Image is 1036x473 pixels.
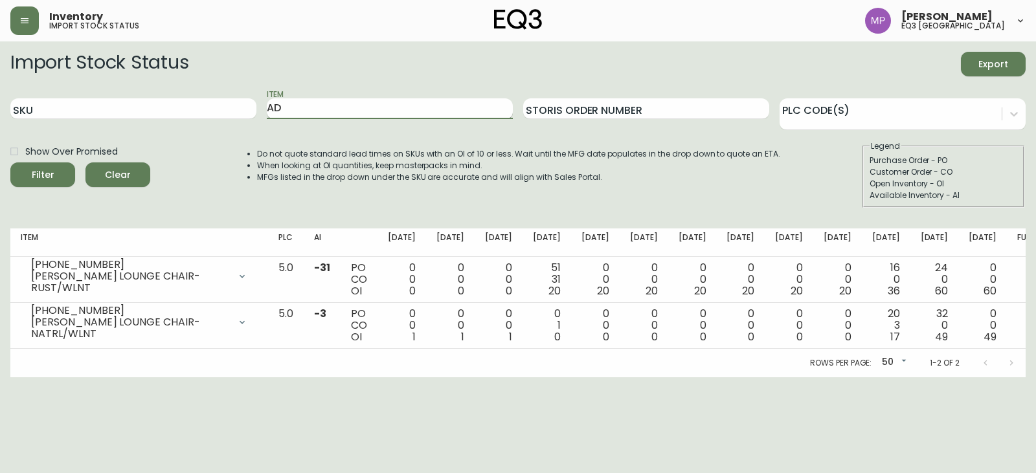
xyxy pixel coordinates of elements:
[935,283,948,298] span: 60
[901,22,1005,30] h5: eq3 [GEOGRAPHIC_DATA]
[865,8,891,34] img: 898fb1fef72bdc68defcae31627d8d29
[796,329,803,344] span: 0
[31,259,229,270] div: [PHONE_NUMBER]
[21,308,258,336] div: [PHONE_NUMBER][PERSON_NAME] LOUNGE CHAIR-NATRL/WLNT
[775,262,803,297] div: 0 0
[351,308,367,343] div: PO CO
[485,308,513,343] div: 0 0
[748,329,754,344] span: 0
[870,166,1017,178] div: Customer Order - CO
[10,228,268,257] th: Item
[257,148,780,160] li: Do not quote standard lead times on SKUs with an OI of 10 or less. Wait until the MFG date popula...
[646,283,658,298] span: 20
[791,283,803,298] span: 20
[533,308,561,343] div: 0 1
[726,308,754,343] div: 0 0
[304,228,341,257] th: AI
[49,12,103,22] span: Inventory
[870,155,1017,166] div: Purchase Order - PO
[85,162,150,187] button: Clear
[314,306,326,321] span: -3
[581,308,609,343] div: 0 0
[630,308,658,343] div: 0 0
[25,145,118,159] span: Show Over Promised
[668,228,717,257] th: [DATE]
[872,262,900,297] div: 16 0
[581,262,609,297] div: 0 0
[775,308,803,343] div: 0 0
[984,283,997,298] span: 60
[436,308,464,343] div: 0 0
[603,329,609,344] span: 0
[475,228,523,257] th: [DATE]
[620,228,668,257] th: [DATE]
[870,190,1017,201] div: Available Inventory - AI
[930,357,960,369] p: 1-2 of 2
[571,228,620,257] th: [DATE]
[268,228,304,257] th: PLC
[969,308,997,343] div: 0 0
[921,308,949,343] div: 32 0
[412,329,416,344] span: 1
[96,167,140,183] span: Clear
[351,283,362,298] span: OI
[32,167,54,183] div: Filter
[351,262,367,297] div: PO CO
[506,283,512,298] span: 0
[888,283,900,298] span: 36
[984,329,997,344] span: 49
[630,262,658,297] div: 0 0
[877,352,909,373] div: 50
[700,329,706,344] span: 0
[679,262,706,297] div: 0 0
[870,140,901,152] legend: Legend
[961,52,1026,76] button: Export
[426,228,475,257] th: [DATE]
[523,228,571,257] th: [DATE]
[935,329,948,344] span: 49
[651,329,658,344] span: 0
[839,283,851,298] span: 20
[509,329,512,344] span: 1
[694,283,706,298] span: 20
[824,262,851,297] div: 0 0
[813,228,862,257] th: [DATE]
[31,270,229,294] div: [PERSON_NAME] LOUNGE CHAIR-RUST/WLNT
[765,228,813,257] th: [DATE]
[461,329,464,344] span: 1
[458,283,464,298] span: 0
[10,52,188,76] h2: Import Stock Status
[890,329,900,344] span: 17
[268,303,304,349] td: 5.0
[872,308,900,343] div: 20 3
[377,228,426,257] th: [DATE]
[901,12,993,22] span: [PERSON_NAME]
[21,262,258,291] div: [PHONE_NUMBER][PERSON_NAME] LOUNGE CHAIR-RUST/WLNT
[388,262,416,297] div: 0 0
[810,357,872,369] p: Rows per page:
[870,178,1017,190] div: Open Inventory - OI
[31,305,229,316] div: [PHONE_NUMBER]
[10,162,75,187] button: Filter
[351,329,362,344] span: OI
[679,308,706,343] div: 0 0
[49,22,139,30] h5: import stock status
[554,329,561,344] span: 0
[494,9,542,30] img: logo
[910,228,959,257] th: [DATE]
[485,262,513,297] div: 0 0
[409,283,416,298] span: 0
[845,329,851,344] span: 0
[716,228,765,257] th: [DATE]
[533,262,561,297] div: 51 31
[742,283,754,298] span: 20
[971,56,1015,72] span: Export
[388,308,416,343] div: 0 0
[31,316,229,340] div: [PERSON_NAME] LOUNGE CHAIR-NATRL/WLNT
[314,260,330,275] span: -31
[921,262,949,297] div: 24 0
[257,160,780,171] li: When looking at OI quantities, keep masterpacks in mind.
[726,262,754,297] div: 0 0
[597,283,609,298] span: 20
[862,228,910,257] th: [DATE]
